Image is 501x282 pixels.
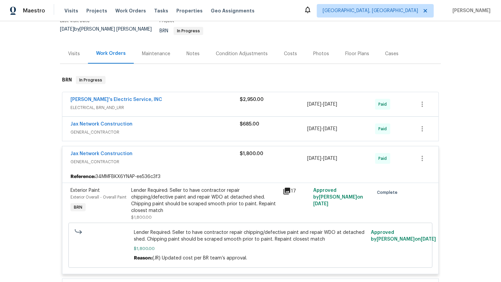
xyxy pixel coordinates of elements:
[70,104,240,111] span: ELECTRICAL, BRN_AND_LRR
[307,101,337,108] span: -
[60,69,441,91] div: BRN In Progress
[134,229,367,243] span: Lender Required: Seller to have contractor repair chipping/defective paint and repair WDO at deta...
[307,127,322,131] span: [DATE]
[377,189,401,196] span: Complete
[186,50,200,57] div: Notes
[240,122,259,127] span: $685.00
[283,187,309,195] div: 17
[159,29,203,33] span: BRN
[115,7,146,14] span: Work Orders
[284,50,297,57] div: Costs
[307,155,337,162] span: -
[64,7,78,14] span: Visits
[70,151,132,156] a: Jax Network Construction
[77,77,105,83] span: In Progress
[323,7,418,14] span: [GEOGRAPHIC_DATA], [GEOGRAPHIC_DATA]
[176,7,203,14] span: Properties
[131,215,152,219] span: $1,800.00
[153,256,247,260] span: (JR) Updated cost per BR team’s approval.
[421,237,436,242] span: [DATE]
[379,101,390,108] span: Paid
[96,50,126,57] div: Work Orders
[216,50,268,57] div: Condition Adjustments
[385,50,399,57] div: Cases
[70,97,162,102] a: [PERSON_NAME]'s Electric Service, INC
[142,50,170,57] div: Maintenance
[70,195,126,199] span: Exterior Overall - Overall Paint
[379,126,390,132] span: Paid
[70,129,240,136] span: GENERAL_CONTRACTOR
[70,122,132,127] a: Jax Network Construction
[450,7,491,14] span: [PERSON_NAME]
[323,102,337,107] span: [DATE]
[345,50,369,57] div: Floor Plans
[313,188,363,206] span: Approved by [PERSON_NAME] on
[62,76,72,84] h6: BRN
[68,50,80,57] div: Visits
[307,156,322,161] span: [DATE]
[371,230,436,242] span: Approved by [PERSON_NAME] on
[211,7,255,14] span: Geo Assignments
[134,256,153,260] span: Reason:
[131,187,279,214] div: Lender Required: Seller to have contractor repair chipping/defective paint and repair WDO at deta...
[70,173,95,180] b: Reference:
[240,97,264,102] span: $2,950.00
[62,171,439,183] div: 34MMFBKX6YNAP-ee536c3f3
[379,155,390,162] span: Paid
[23,7,45,14] span: Maestro
[70,188,100,193] span: Exterior Paint
[323,127,337,131] span: [DATE]
[174,29,203,33] span: In Progress
[86,7,107,14] span: Projects
[307,126,337,132] span: -
[307,102,322,107] span: [DATE]
[71,204,85,211] span: BRN
[60,27,74,32] span: [DATE]
[134,245,367,252] span: $1,800.00
[313,202,328,206] span: [DATE]
[313,50,329,57] div: Photos
[60,27,159,40] div: by [PERSON_NAME] [PERSON_NAME]
[323,156,337,161] span: [DATE]
[154,8,168,13] span: Tasks
[240,151,263,156] span: $1,800.00
[70,158,240,165] span: GENERAL_CONTRACTOR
